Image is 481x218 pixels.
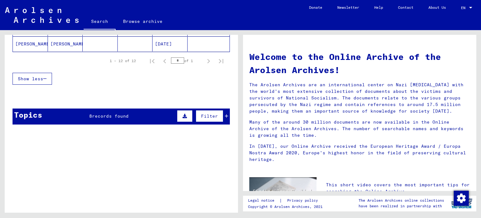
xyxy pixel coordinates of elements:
button: Show less [13,73,52,85]
a: Search [84,14,116,30]
p: have been realized in partnership with [359,203,444,209]
p: This short video covers the most important tips for searching the Online Archive. [326,182,470,195]
button: Last page [215,55,227,67]
span: records found [92,113,129,119]
button: Filter [196,110,223,122]
p: Copyright © Arolsen Archives, 2021 [248,204,325,210]
div: Topics [14,109,42,120]
p: The Arolsen Archives online collections [359,198,444,203]
h1: Welcome to the Online Archive of the Arolsen Archives! [249,50,470,77]
mat-cell: [DATE] [153,36,188,51]
div: | [248,197,325,204]
button: Next page [202,55,215,67]
span: Filter [201,113,218,119]
img: Arolsen_neg.svg [5,7,79,23]
p: The Arolsen Archives are an international center on Nazi [MEDICAL_DATA] with the world’s most ext... [249,82,470,114]
img: yv_logo.png [450,195,473,211]
button: First page [146,55,158,67]
p: Many of the around 30 million documents are now available in the Online Archive of the Arolsen Ar... [249,119,470,139]
div: of 1 [171,58,202,64]
img: Change consent [454,191,469,206]
img: video.jpg [249,177,317,214]
mat-cell: [PERSON_NAME] [48,36,83,51]
span: Show less [18,76,43,82]
a: Browse archive [116,14,170,29]
a: Privacy policy [282,197,325,204]
button: Previous page [158,55,171,67]
span: EN [461,6,468,10]
a: Legal notice [248,197,279,204]
p: In [DATE], our Online Archive received the European Heritage Award / Europa Nostra Award 2020, Eu... [249,143,470,163]
div: 1 – 12 of 12 [110,58,136,64]
span: 8 [89,113,92,119]
mat-cell: [PERSON_NAME] [13,36,48,51]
